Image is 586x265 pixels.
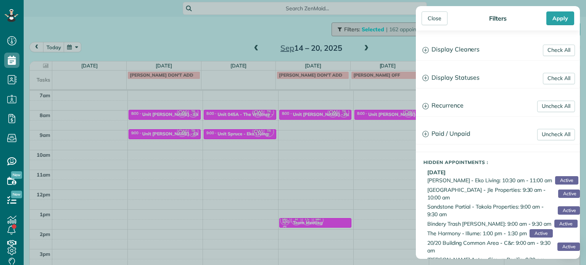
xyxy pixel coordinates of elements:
a: Check All [543,73,575,84]
span: Sandstone Partial - Takola Properties: 9:00 am - 9:30 am [427,203,555,218]
span: Active [530,229,552,238]
h5: Hidden Appointments : [423,160,580,165]
span: The Harmony - Illume: 1:00 pm - 1:30 pm [427,230,526,237]
a: Recurrence [416,96,580,116]
span: [PERSON_NAME] - Eko Living: 10:30 am - 11:00 am [427,177,552,184]
span: New [11,191,22,198]
span: [GEOGRAPHIC_DATA] - Jle Properties: 9:30 am - 10:00 am [427,186,555,201]
span: New [11,171,22,179]
a: Check All [543,45,575,56]
div: Filters [487,14,509,22]
span: Active [555,176,578,185]
span: Active [554,220,577,228]
a: Display Cleaners [416,40,580,59]
div: Close [422,11,448,25]
a: Uncheck All [537,101,575,112]
span: Active [558,190,580,198]
span: Bindery Trash [PERSON_NAME]: 9:00 am - 9:30 am [427,220,551,228]
span: Active [558,206,580,215]
a: Uncheck All [537,129,575,140]
a: Paid / Unpaid [416,124,580,144]
b: [DATE] [427,169,446,176]
span: Active [557,243,580,251]
a: Display Statuses [416,68,580,88]
div: Apply [546,11,574,25]
span: 20/20 Building Common Area - C&r: 9:00 am - 9:30 am [427,239,554,254]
